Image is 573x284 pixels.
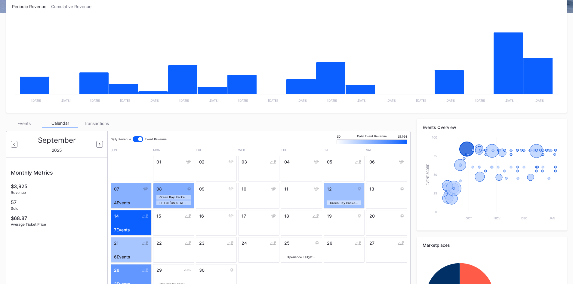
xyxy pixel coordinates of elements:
[12,4,51,9] div: Periodic Revenue
[156,186,191,191] div: 08
[238,99,248,102] text: [DATE]
[433,173,437,176] text: 50
[369,159,404,164] div: 06
[149,99,159,102] text: [DATE]
[199,213,234,218] div: 16
[238,148,279,152] div: Wed
[199,240,234,246] div: 23
[297,99,307,102] text: [DATE]
[114,200,149,205] div: 4 Events
[534,99,544,102] text: [DATE]
[114,254,149,259] div: 6 Events
[114,240,149,246] div: 21
[12,17,561,107] svg: Chart title
[199,267,234,273] div: 30
[416,99,426,102] text: [DATE]
[156,159,191,164] div: 01
[156,195,191,200] div: Green Bay Packers Tailgate (Detroit Lions at Green Bay Packers)
[120,99,130,102] text: [DATE]
[11,215,103,221] div: $68.87
[426,164,430,185] text: Event Score
[114,186,149,191] div: 07
[369,186,404,191] div: 13
[327,99,337,102] text: [DATE]
[445,99,455,102] text: [DATE]
[423,243,561,248] div: Marketplaces
[521,216,527,220] text: Dec
[284,240,319,246] div: 25
[433,154,437,158] text: 75
[242,186,276,191] div: 10
[90,99,100,102] text: [DATE]
[423,134,561,224] svg: Chart title
[327,240,362,246] div: 26
[369,240,404,246] div: 27
[475,99,485,102] text: [DATE]
[111,134,167,144] div: Daily Revenue Event Revenue
[52,148,62,153] div: 2025
[423,125,561,130] div: Events Overview
[284,213,319,218] div: 18
[114,267,149,273] div: 28
[387,99,396,102] text: [DATE]
[156,200,191,205] div: CBTC: [US_STATE] Vikings at Chicago Bears Tailgate
[31,99,41,102] text: [DATE]
[505,99,515,102] text: [DATE]
[196,148,237,152] div: Tue
[433,191,437,195] text: 25
[11,206,103,211] div: Sold
[199,159,234,164] div: 02
[153,148,194,152] div: Mon
[337,135,340,138] div: $0
[284,159,319,164] div: 04
[281,148,322,152] div: Thu
[549,216,555,220] text: Jan
[435,210,437,214] text: 0
[366,148,407,152] div: Sat
[11,183,103,189] div: $3,925
[284,186,319,191] div: 11
[324,148,365,152] div: Fri
[51,4,96,9] div: Cumulative Revenue
[11,199,103,205] div: 57
[111,148,152,152] div: Sun
[11,222,103,227] div: Average Ticket Price
[327,159,362,164] div: 05
[327,200,362,205] div: Green Bay Packers Tailgate ([US_STATE] Commanders at Green Bay Packers)
[357,99,367,102] text: [DATE]
[284,255,319,259] div: Xperience Tailgates
[199,186,234,191] div: 09
[242,159,276,164] div: 03
[114,213,149,218] div: 14
[268,99,278,102] text: [DATE]
[38,136,76,145] div: September
[156,267,191,273] div: 29
[156,213,191,218] div: 15
[327,213,362,218] div: 19
[61,99,71,102] text: [DATE]
[6,119,42,128] div: Events
[337,134,407,138] div: Daily Event Revenue
[369,213,404,218] div: 20
[432,136,437,139] text: 100
[494,216,501,220] text: Nov
[114,227,149,232] div: 7 Events
[398,135,407,138] div: $1,164
[11,190,103,195] div: Revenue
[242,240,276,246] div: 24
[11,169,103,176] div: Monthly Metrics
[242,213,276,218] div: 17
[42,119,78,128] div: Calendar
[466,216,472,220] text: Oct
[327,186,362,191] div: 12
[209,99,219,102] text: [DATE]
[156,240,191,246] div: 22
[78,119,114,128] div: Transactions
[179,99,189,102] text: [DATE]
